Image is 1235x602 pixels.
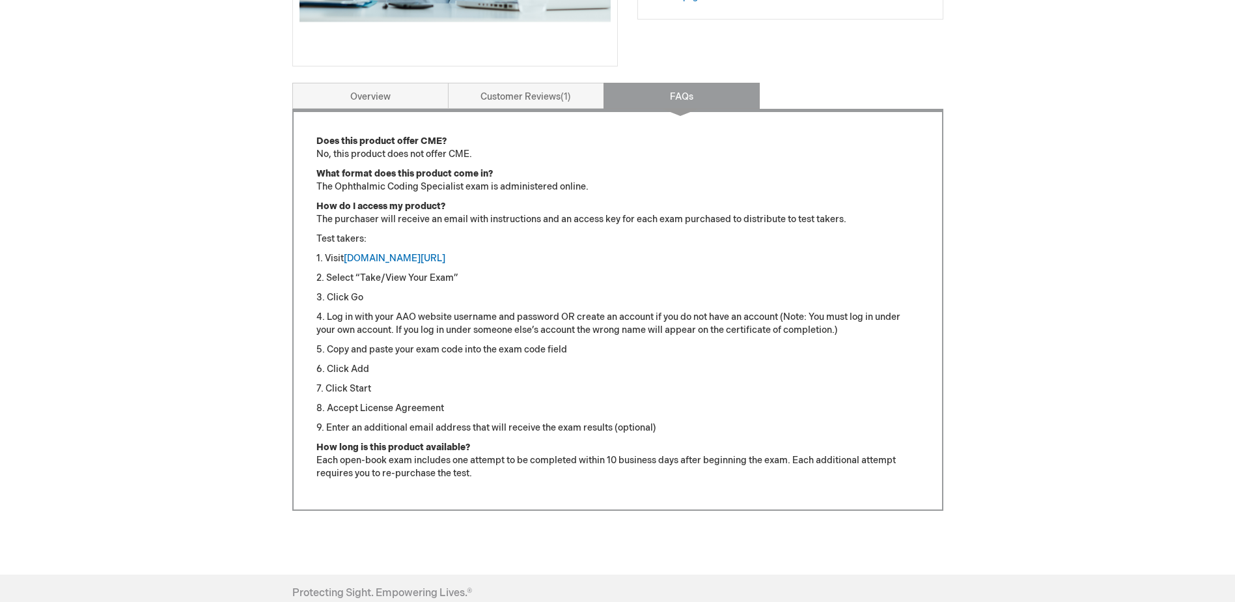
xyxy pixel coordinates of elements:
a: Overview [292,83,449,109]
p: 1. Visit [316,252,919,265]
p: Each open-book exam includes one attempt to be completed within 10 business days after beginning ... [316,441,919,480]
p: 5. Copy and paste your exam code into the exam code field [316,343,919,356]
p: 9. Enter an additional email address that will receive the exam results (optional) [316,422,919,435]
strong: How do I access my product? [316,201,445,212]
a: Customer Reviews1 [448,83,604,109]
p: 3. Click Go [316,291,919,304]
span: 1 [561,91,571,102]
p: The Ophthalmic Coding Specialist exam is administered online. [316,167,919,193]
h4: Protecting Sight. Empowering Lives.® [292,588,472,599]
a: FAQs [604,83,760,109]
p: 6. Click Add [316,363,919,376]
strong: What format does this product come in? [316,168,493,179]
p: 2. Select “Take/View Your Exam” [316,272,919,285]
p: No, this product does not offer CME. [316,135,919,161]
strong: How long is this product available? [316,442,470,453]
p: The purchaser will receive an email with instructions and an access key for each exam purchased t... [316,200,919,226]
a: [DOMAIN_NAME][URL] [344,253,445,264]
p: Test takers: [316,233,919,246]
p: 7. Click Start [316,382,919,395]
p: 4. Log in with your AAO website username and password OR create an account if you do not have an ... [316,311,919,337]
p: 8. Accept License Agreement [316,402,919,415]
strong: Does this product offer CME? [316,136,447,147]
